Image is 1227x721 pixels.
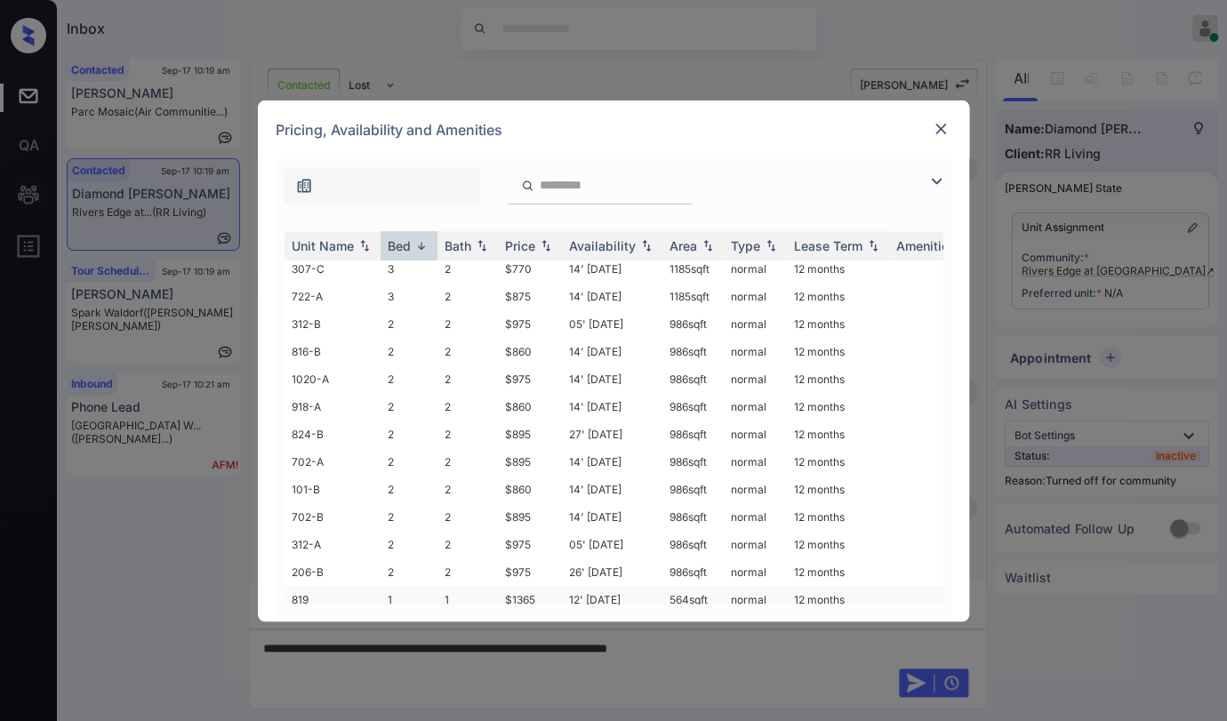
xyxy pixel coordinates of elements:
td: normal [724,365,787,393]
td: 918-A [285,393,381,421]
td: 2 [381,365,437,393]
td: normal [724,558,787,586]
td: 722-A [285,283,381,310]
td: 14' [DATE] [562,255,662,283]
td: 14' [DATE] [562,476,662,503]
td: normal [724,255,787,283]
img: sorting [699,239,717,252]
img: icon-zuma [521,178,534,194]
td: 819 [285,586,381,613]
td: 12 months [787,310,889,338]
td: 14' [DATE] [562,448,662,476]
td: 2 [437,476,498,503]
div: Availability [569,238,636,253]
td: normal [724,503,787,531]
td: 1020-A [285,365,381,393]
td: $975 [498,310,562,338]
td: 14' [DATE] [562,338,662,365]
td: 702-A [285,448,381,476]
td: $895 [498,448,562,476]
td: 2 [381,476,437,503]
td: 12 months [787,283,889,310]
td: 12' [DATE] [562,586,662,613]
td: 206-B [285,558,381,586]
div: Pricing, Availability and Amenities [258,100,969,159]
td: 1185 sqft [662,255,724,283]
td: $1365 [498,586,562,613]
img: icon-zuma [926,171,947,192]
td: $860 [498,476,562,503]
td: 2 [437,283,498,310]
td: 2 [381,531,437,558]
td: 2 [381,421,437,448]
td: normal [724,338,787,365]
div: Price [505,238,535,253]
td: 2 [437,310,498,338]
td: 14' [DATE] [562,503,662,531]
img: sorting [762,239,780,252]
td: 12 months [787,393,889,421]
td: normal [724,283,787,310]
div: Amenities [896,238,956,253]
td: 986 sqft [662,365,724,393]
div: Bath [445,238,471,253]
td: normal [724,393,787,421]
td: 986 sqft [662,531,724,558]
td: 3 [381,283,437,310]
img: sorting [537,239,555,252]
td: 2 [437,365,498,393]
td: 564 sqft [662,586,724,613]
td: $770 [498,255,562,283]
td: 986 sqft [662,393,724,421]
img: sorting [356,239,373,252]
td: 2 [437,558,498,586]
td: 12 months [787,421,889,448]
td: 05' [DATE] [562,531,662,558]
td: 12 months [787,365,889,393]
td: 986 sqft [662,421,724,448]
td: 986 sqft [662,310,724,338]
img: sorting [638,239,655,252]
td: 12 months [787,531,889,558]
td: 2 [381,393,437,421]
div: Lease Term [794,238,862,253]
div: Area [670,238,697,253]
td: normal [724,531,787,558]
td: 312-A [285,531,381,558]
div: Bed [388,238,411,253]
td: 986 sqft [662,503,724,531]
td: 12 months [787,255,889,283]
td: 2 [381,310,437,338]
td: $975 [498,531,562,558]
td: 14' [DATE] [562,365,662,393]
td: 12 months [787,503,889,531]
td: $875 [498,283,562,310]
td: 702-B [285,503,381,531]
td: 986 sqft [662,338,724,365]
td: 2 [381,448,437,476]
td: 816-B [285,338,381,365]
td: 824-B [285,421,381,448]
td: normal [724,476,787,503]
td: 2 [381,503,437,531]
td: 12 months [787,448,889,476]
td: $975 [498,558,562,586]
td: 2 [381,558,437,586]
td: 986 sqft [662,448,724,476]
td: 2 [437,255,498,283]
td: 2 [437,338,498,365]
img: sorting [473,239,491,252]
td: 1185 sqft [662,283,724,310]
td: normal [724,448,787,476]
td: 05' [DATE] [562,310,662,338]
td: 26' [DATE] [562,558,662,586]
td: 986 sqft [662,476,724,503]
td: 2 [437,503,498,531]
td: 1 [437,586,498,613]
td: $860 [498,393,562,421]
img: sorting [413,239,430,252]
img: icon-zuma [295,177,313,195]
td: normal [724,421,787,448]
td: 2 [381,338,437,365]
td: 1 [381,586,437,613]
